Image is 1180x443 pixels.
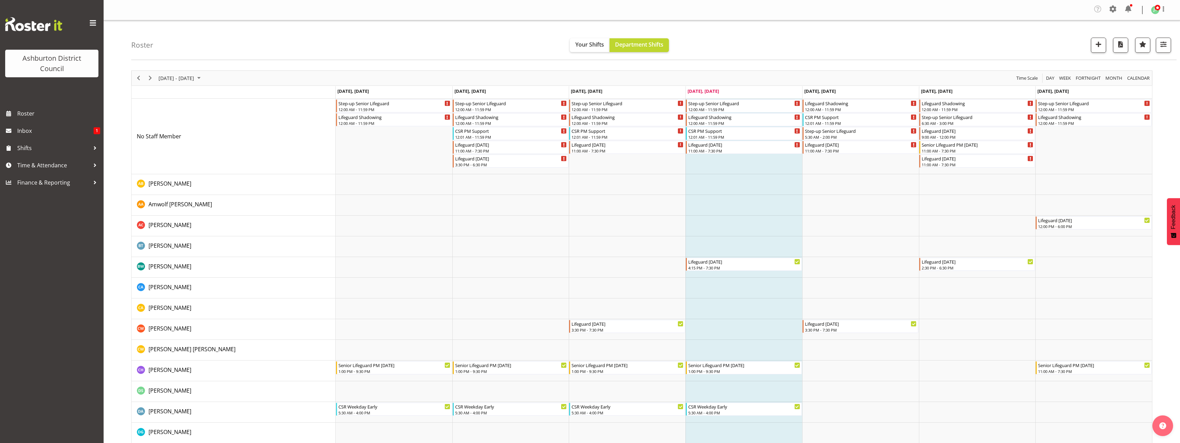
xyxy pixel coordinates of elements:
[455,362,567,368] div: Senior Lifeguard PM [DATE]
[688,148,800,154] div: 11:00 AM - 7:30 PM
[572,127,683,134] div: CSR PM Support
[805,100,917,107] div: Lifeguard Shadowing
[919,155,1035,168] div: No Staff Member"s event - Lifeguard Saturday Begin From Saturday, September 6, 2025 at 11:00:00 A...
[572,327,683,333] div: 3:30 PM - 7:30 PM
[686,127,802,140] div: No Staff Member"s event - CSR PM Support Begin From Thursday, September 4, 2025 at 12:01:00 AM GM...
[455,141,567,148] div: Lifeguard [DATE]
[338,368,450,374] div: 1:00 PM - 9:30 PM
[569,361,685,374] div: Charlotte Hydes"s event - Senior Lifeguard PM Wednesday Begin From Wednesday, September 3, 2025 a...
[132,278,336,298] td: Caleb Armstrong resource
[1045,74,1055,82] span: Day
[132,236,336,257] td: Bailey Tait resource
[146,74,155,82] button: Next
[922,141,1034,148] div: Senior Lifeguard PM [DATE]
[148,242,191,249] span: [PERSON_NAME]
[572,320,683,327] div: Lifeguard [DATE]
[158,74,195,82] span: [DATE] - [DATE]
[1036,113,1152,126] div: No Staff Member"s event - Lifeguard Shadowing Begin From Sunday, September 7, 2025 at 12:00:00 AM...
[1038,362,1150,368] div: Senior Lifeguard PM [DATE]
[922,120,1034,126] div: 6:30 AM - 3:00 PM
[148,345,236,353] a: [PERSON_NAME] [PERSON_NAME]
[336,99,452,112] div: No Staff Member"s event - Step-up Senior Lifeguard Begin From Monday, September 1, 2025 at 12:00:...
[338,100,450,107] div: Step-up Senior Lifeguard
[1036,361,1152,374] div: Charlotte Hydes"s event - Senior Lifeguard PM Sunday Begin From Sunday, September 7, 2025 at 11:0...
[17,143,90,153] span: Shifts
[803,113,919,126] div: No Staff Member"s event - CSR PM Support Begin From Friday, September 5, 2025 at 12:01:00 AM GMT+...
[137,132,181,140] a: No Staff Member
[455,107,567,112] div: 12:00 AM - 11:59 PM
[454,88,486,94] span: [DATE], [DATE]
[922,134,1034,140] div: 9:00 AM - 12:00 PM
[572,107,683,112] div: 12:00 AM - 11:59 PM
[686,403,802,416] div: Deborah Anderson"s event - CSR Weekday Early Begin From Thursday, September 4, 2025 at 5:30:00 AM...
[688,127,800,134] div: CSR PM Support
[5,17,62,31] img: Rosterit website logo
[132,361,336,381] td: Charlotte Hydes resource
[1058,74,1072,82] span: Week
[688,88,719,94] span: [DATE], [DATE]
[148,200,212,208] a: Amwolf [PERSON_NAME]
[1091,38,1106,53] button: Add a new shift
[919,141,1035,154] div: No Staff Member"s event - Senior Lifeguard PM Saturday Begin From Saturday, September 6, 2025 at ...
[1038,368,1150,374] div: 11:00 AM - 7:30 PM
[686,141,802,154] div: No Staff Member"s event - Lifeguard Thursday Begin From Thursday, September 4, 2025 at 11:00:00 A...
[148,345,236,353] span: [PERSON_NAME] [PERSON_NAME]
[803,127,919,140] div: No Staff Member"s event - Step-up Senior Lifeguard Begin From Friday, September 5, 2025 at 5:30:0...
[1075,74,1101,82] span: Fortnight
[688,410,800,415] div: 5:30 AM - 4:00 PM
[805,148,917,154] div: 11:00 AM - 7:30 PM
[455,120,567,126] div: 12:00 AM - 11:59 PM
[572,410,683,415] div: 5:30 AM - 4:00 PM
[453,141,569,154] div: No Staff Member"s event - Lifeguard Tuesday Begin From Tuesday, September 2, 2025 at 11:00:00 AM ...
[148,304,191,312] a: [PERSON_NAME]
[805,320,917,327] div: Lifeguard [DATE]
[1113,38,1128,53] button: Download a PDF of the roster according to the set date range.
[132,340,336,361] td: Charlotte Bota Wilson resource
[805,127,917,134] div: Step-up Senior Lifeguard
[148,428,191,436] a: [PERSON_NAME]
[133,71,144,85] div: Previous
[686,258,802,271] div: Bella Wilson"s event - Lifeguard Thursday Begin From Thursday, September 4, 2025 at 4:15:00 PM GM...
[921,88,952,94] span: [DATE], [DATE]
[805,134,917,140] div: 5:30 AM - 2:00 PM
[132,99,336,174] td: No Staff Member resource
[134,74,143,82] button: Previous
[919,99,1035,112] div: No Staff Member"s event - Lifeguard Shadowing Begin From Saturday, September 6, 2025 at 12:00:00 ...
[688,114,800,120] div: Lifeguard Shadowing
[17,126,94,136] span: Inbox
[455,100,567,107] div: Step-up Senior Lifeguard
[148,200,212,208] span: Amwolf [PERSON_NAME]
[688,258,800,265] div: Lifeguard [DATE]
[1036,99,1152,112] div: No Staff Member"s event - Step-up Senior Lifeguard Begin From Sunday, September 7, 2025 at 12:00:...
[610,38,669,52] button: Department Shifts
[572,368,683,374] div: 1:00 PM - 9:30 PM
[132,402,336,423] td: Deborah Anderson resource
[922,265,1034,270] div: 2:30 PM - 6:30 PM
[338,362,450,368] div: Senior Lifeguard PM [DATE]
[805,141,917,148] div: Lifeguard [DATE]
[1038,120,1150,126] div: 12:00 AM - 11:59 PM
[805,107,917,112] div: 12:00 AM - 11:59 PM
[572,134,683,140] div: 12:01 AM - 11:59 PM
[1105,74,1123,82] span: Month
[336,403,452,416] div: Deborah Anderson"s event - CSR Weekday Early Begin From Monday, September 1, 2025 at 5:30:00 AM G...
[922,162,1034,167] div: 11:00 AM - 7:30 PM
[144,71,156,85] div: Next
[453,127,569,140] div: No Staff Member"s event - CSR PM Support Begin From Tuesday, September 2, 2025 at 12:01:00 AM GMT...
[453,155,569,168] div: No Staff Member"s event - Lifeguard Tuesday Begin From Tuesday, September 2, 2025 at 3:30:00 PM G...
[338,120,450,126] div: 12:00 AM - 11:59 PM
[919,127,1035,140] div: No Staff Member"s event - Lifeguard Saturday Begin From Saturday, September 6, 2025 at 9:00:00 AM...
[12,53,92,74] div: Ashburton District Council
[1151,6,1159,14] img: john-tarry440.jpg
[1170,205,1177,229] span: Feedback
[1104,74,1124,82] button: Timeline Month
[919,258,1035,271] div: Bella Wilson"s event - Lifeguard Saturday Begin From Saturday, September 6, 2025 at 2:30:00 PM GM...
[688,265,800,270] div: 4:15 PM - 7:30 PM
[148,387,191,394] span: [PERSON_NAME]
[803,99,919,112] div: No Staff Member"s event - Lifeguard Shadowing Begin From Friday, September 5, 2025 at 12:00:00 AM...
[572,141,683,148] div: Lifeguard [DATE]
[572,100,683,107] div: Step-up Senior Lifeguard
[569,403,685,416] div: Deborah Anderson"s event - CSR Weekday Early Begin From Wednesday, September 3, 2025 at 5:30:00 A...
[805,114,917,120] div: CSR PM Support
